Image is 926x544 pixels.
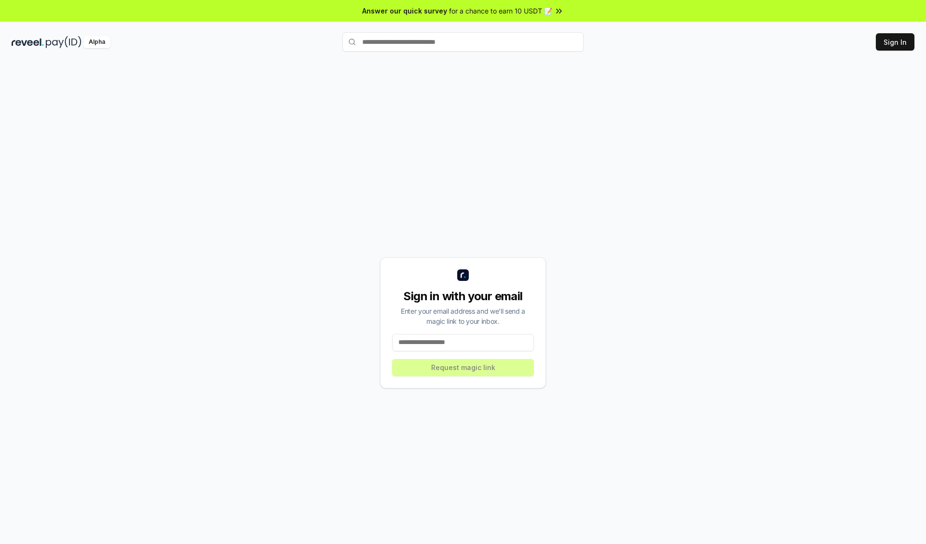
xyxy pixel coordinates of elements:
span: Answer our quick survey [362,6,447,16]
div: Sign in with your email [392,289,534,304]
span: for a chance to earn 10 USDT 📝 [449,6,552,16]
div: Alpha [83,36,110,48]
img: pay_id [46,36,82,48]
img: reveel_dark [12,36,44,48]
div: Enter your email address and we’ll send a magic link to your inbox. [392,306,534,326]
button: Sign In [876,33,914,51]
img: logo_small [457,269,469,281]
